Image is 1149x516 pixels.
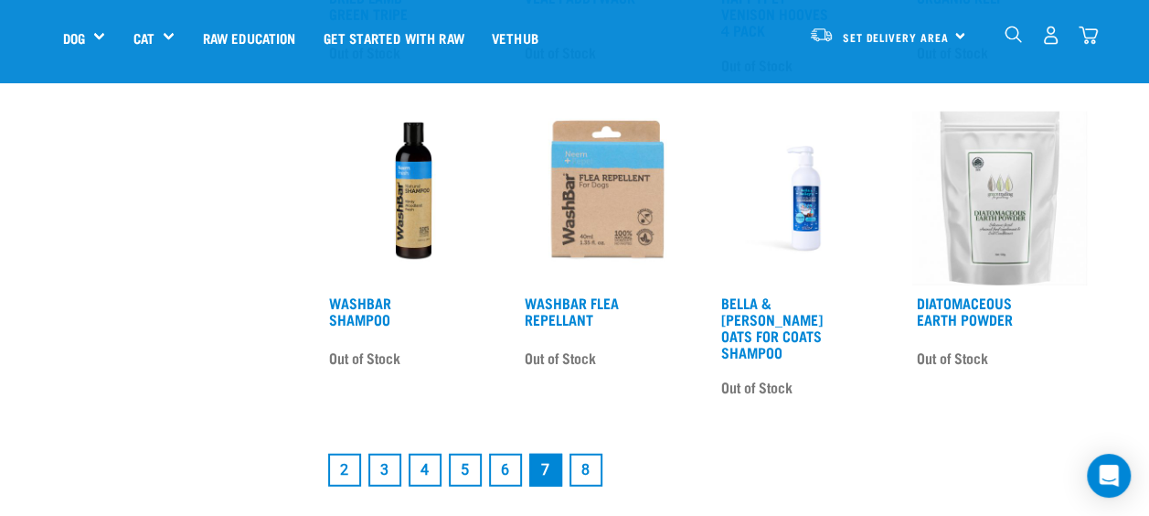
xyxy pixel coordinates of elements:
nav: pagination [324,450,1087,490]
a: Get started with Raw [310,1,478,74]
a: Diatomaceous Earth Powder [917,298,1013,323]
img: home-icon-1@2x.png [1005,26,1022,43]
div: Open Intercom Messenger [1087,454,1131,498]
a: Goto page 8 [569,454,602,487]
a: Vethub [478,1,552,74]
img: RE Product Shoot 2023 Nov8609 [717,112,891,286]
img: user.png [1041,26,1060,45]
a: Raw Education [188,1,309,74]
img: van-moving.png [809,27,834,43]
img: Wash Bar Neem Fresh Shampoo [324,112,499,286]
a: Dog [63,27,85,48]
a: WashBar Shampoo [329,298,391,323]
a: WashBar Flea Repellant [525,298,619,323]
a: Cat [133,27,154,48]
img: Diatomaceous earth [912,112,1087,286]
a: Page 7 [529,454,562,487]
span: Out of Stock [917,344,988,371]
span: Out of Stock [525,344,596,371]
span: Set Delivery Area [843,34,949,40]
a: Bella & [PERSON_NAME] Oats for Coats Shampoo [721,298,823,356]
span: Out of Stock [721,373,793,401]
a: Goto page 2 [328,454,361,487]
img: Wash Bar Flea Repel For Dogs [520,112,695,286]
span: Out of Stock [329,344,400,371]
a: Goto page 4 [409,454,442,487]
a: Goto page 6 [489,454,522,487]
img: home-icon@2x.png [1079,26,1098,45]
a: Goto page 5 [449,454,482,487]
a: Goto page 3 [368,454,401,487]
